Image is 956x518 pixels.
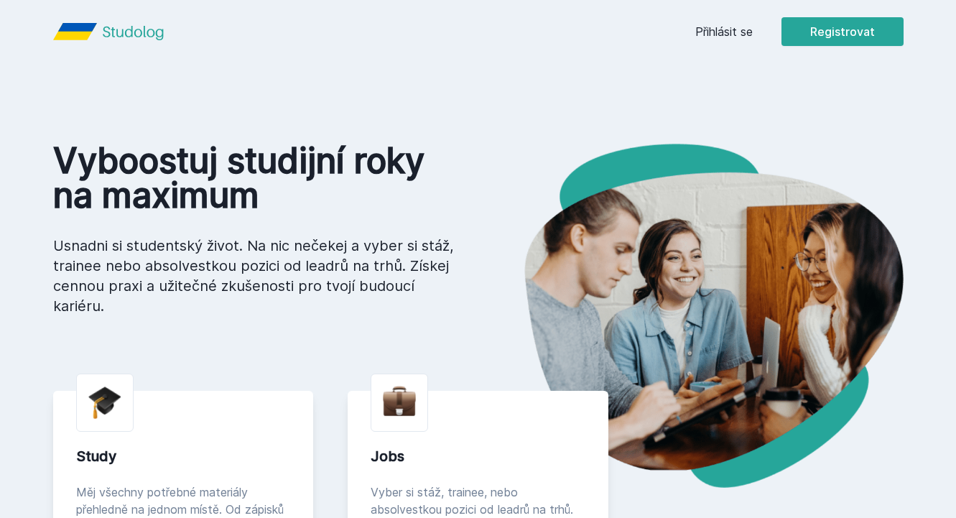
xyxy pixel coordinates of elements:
[695,23,753,40] a: Přihlásit se
[371,446,585,466] div: Jobs
[53,144,455,213] h1: Vyboostuj studijní roky na maximum
[478,144,904,488] img: hero.png
[781,17,904,46] button: Registrovat
[88,386,121,420] img: graduation-cap.png
[53,236,455,316] p: Usnadni si studentský život. Na nic nečekej a vyber si stáž, trainee nebo absolvestkou pozici od ...
[383,383,416,420] img: briefcase.png
[76,446,291,466] div: Study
